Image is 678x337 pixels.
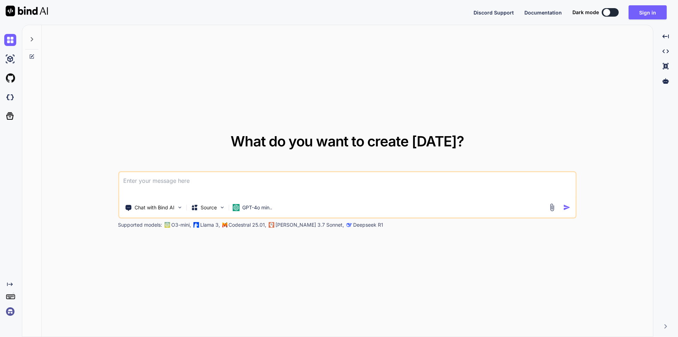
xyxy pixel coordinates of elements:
[4,306,16,318] img: signin
[164,222,170,228] img: GPT-4
[524,9,562,16] button: Documentation
[222,222,227,227] img: Mistral-AI
[629,5,667,19] button: Sign in
[219,204,225,210] img: Pick Models
[201,204,217,211] p: Source
[4,72,16,84] img: githubLight
[135,204,174,211] p: Chat with Bind AI
[563,204,571,211] img: icon
[353,221,383,228] p: Deepseek R1
[6,6,48,16] img: Bind AI
[193,222,199,228] img: Llama2
[118,221,162,228] p: Supported models:
[346,222,352,228] img: claude
[4,53,16,65] img: ai-studio
[548,203,556,211] img: attachment
[524,10,562,16] span: Documentation
[572,9,599,16] span: Dark mode
[228,221,266,228] p: Codestral 25.01,
[232,204,239,211] img: GPT-4o mini
[4,34,16,46] img: chat
[275,221,344,228] p: [PERSON_NAME] 3.7 Sonnet,
[242,204,272,211] p: GPT-4o min..
[171,221,191,228] p: O3-mini,
[4,91,16,103] img: darkCloudIdeIcon
[474,10,514,16] span: Discord Support
[268,222,274,228] img: claude
[200,221,220,228] p: Llama 3,
[474,9,514,16] button: Discord Support
[231,133,464,150] span: What do you want to create [DATE]?
[177,204,183,210] img: Pick Tools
